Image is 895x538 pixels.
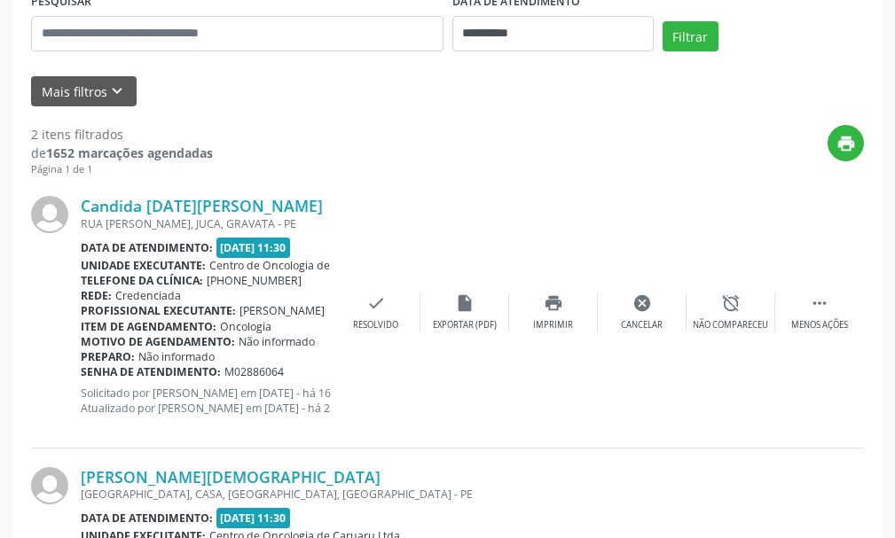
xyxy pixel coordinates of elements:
[353,319,398,331] div: Resolvido
[31,125,213,144] div: 2 itens filtrados
[81,196,323,215] a: Candida [DATE][PERSON_NAME]
[81,319,216,334] b: Item de agendamento:
[810,293,829,313] i: 
[31,162,213,177] div: Página 1 de 1
[621,319,663,331] div: Cancelar
[220,319,271,334] span: Oncologia
[31,144,213,162] div: de
[31,76,137,107] button: Mais filtroskeyboard_arrow_down
[138,349,215,364] span: Não informado
[81,511,213,526] b: Data de atendimento:
[693,319,768,331] div: Não compareceu
[81,240,213,255] b: Data de atendimento:
[216,508,291,528] span: [DATE] 11:30
[239,303,325,318] span: [PERSON_NAME]
[46,144,213,161] strong: 1652 marcações agendadas
[115,288,181,303] span: Credenciada
[31,467,68,504] img: img
[239,334,315,349] span: Não informado
[224,364,284,379] span: M02886064
[216,238,291,258] span: [DATE] 11:30
[81,364,221,379] b: Senha de atendimento:
[81,467,381,487] a: [PERSON_NAME][DEMOGRAPHIC_DATA]
[207,273,302,288] span: [PHONE_NUMBER]
[81,386,332,416] p: Solicitado por [PERSON_NAME] em [DATE] - há 16 dias Atualizado por [PERSON_NAME] em [DATE] - há 2...
[533,319,573,331] div: Imprimir
[209,258,400,273] span: Centro de Oncologia de Caruaru Ltda
[81,349,135,364] b: Preparo:
[81,216,332,231] div: RUA [PERSON_NAME], JUCA, GRAVATA - PE
[31,196,68,233] img: img
[81,487,598,502] div: [GEOGRAPHIC_DATA], CASA, [GEOGRAPHIC_DATA], [GEOGRAPHIC_DATA] - PE
[828,125,864,161] button: print
[433,319,497,331] div: Exportar (PDF)
[836,134,856,153] i: print
[81,288,112,303] b: Rede:
[81,258,206,273] b: Unidade executante:
[632,293,652,313] i: cancel
[791,319,848,331] div: Menos ações
[366,293,386,313] i: check
[81,303,236,318] b: Profissional executante:
[544,293,563,313] i: print
[81,334,235,349] b: Motivo de agendamento:
[455,293,475,313] i: insert_drive_file
[721,293,741,313] i: alarm_off
[81,273,203,288] b: Telefone da clínica:
[107,82,127,101] i: keyboard_arrow_down
[663,21,718,51] button: Filtrar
